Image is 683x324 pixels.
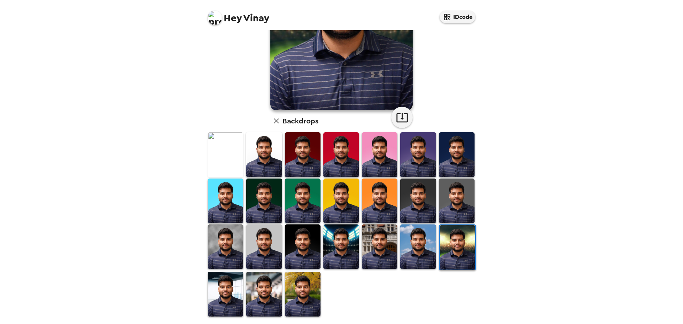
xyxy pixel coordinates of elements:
h6: Backdrops [282,115,318,127]
span: Hey [224,12,242,25]
img: Original [208,132,243,177]
button: IDcode [440,11,475,23]
span: Vinay [208,7,269,23]
img: profile pic [208,11,222,25]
